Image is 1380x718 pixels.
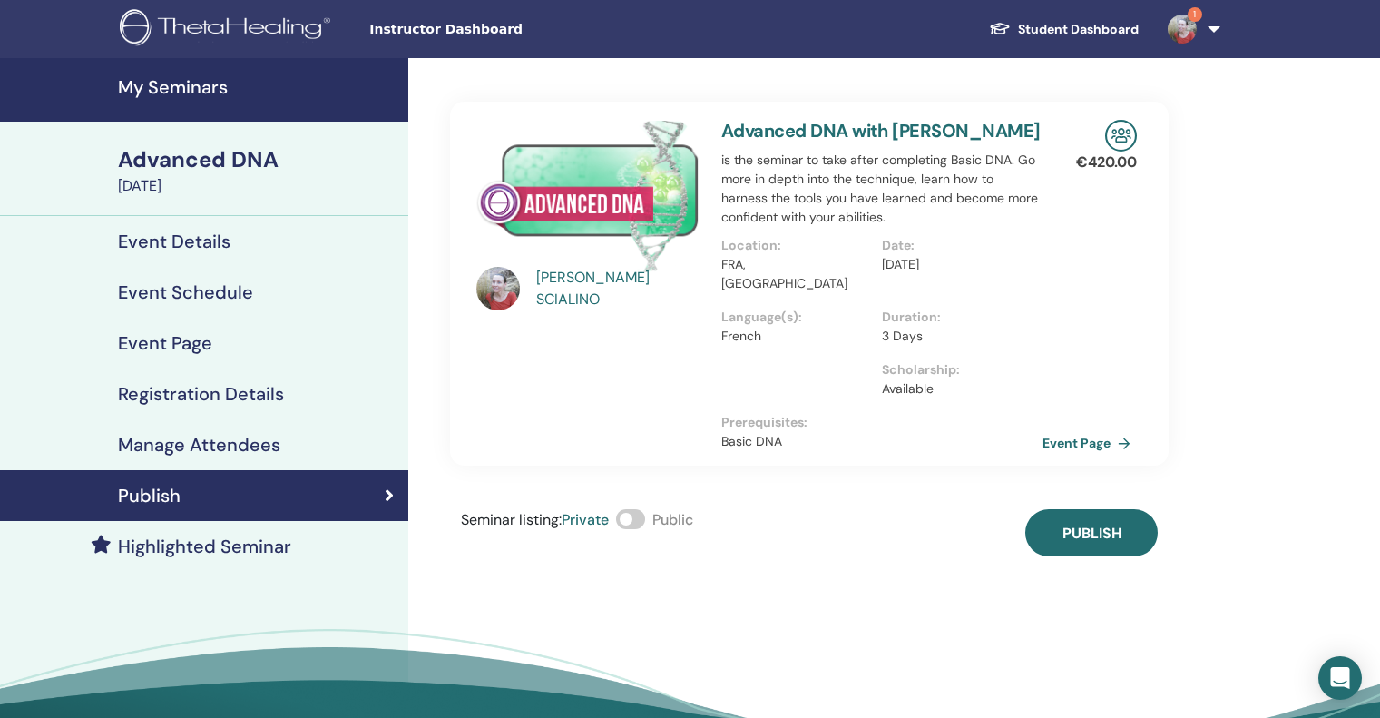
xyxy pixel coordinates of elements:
p: Basic DNA [721,432,1042,451]
img: In-Person Seminar [1105,120,1137,152]
a: Event Page [1042,429,1138,457]
h4: Manage Attendees [118,434,280,456]
h4: Registration Details [118,383,284,405]
a: Advanced DNA with [PERSON_NAME] [721,119,1040,143]
h4: Highlighted Seminar [118,536,291,557]
div: [DATE] [118,175,397,197]
div: Open Intercom Messenger [1318,656,1362,700]
span: Public [652,510,693,529]
a: Advanced DNA[DATE] [107,144,408,197]
span: Private [562,510,609,529]
span: Seminar listing : [461,510,562,529]
p: 3 Days [882,327,1032,346]
p: Scholarship : [882,360,1032,379]
p: FRA, [GEOGRAPHIC_DATA] [721,255,871,293]
h4: My Seminars [118,76,397,98]
h4: Event Details [118,231,230,252]
button: Publish [1025,509,1158,556]
div: Advanced DNA [118,144,397,175]
h4: Event Schedule [118,281,253,303]
p: Location : [721,236,871,255]
p: Date : [882,236,1032,255]
p: [DATE] [882,255,1032,274]
p: Prerequisites : [721,413,1042,432]
p: Duration : [882,308,1032,327]
span: Instructor Dashboard [369,20,641,39]
a: Student Dashboard [974,13,1153,46]
a: [PERSON_NAME] SCIALINO [536,267,704,310]
h4: Event Page [118,332,212,354]
p: € 420.00 [1076,152,1137,173]
p: is the seminar to take after completing Basic DNA. Go more in depth into the technique, learn how... [721,151,1042,227]
span: 1 [1188,7,1202,22]
p: French [721,327,871,346]
img: Advanced DNA [476,120,700,272]
img: logo.png [120,9,337,50]
p: Available [882,379,1032,398]
img: graduation-cap-white.svg [989,21,1011,36]
p: Language(s) : [721,308,871,327]
h4: Publish [118,485,181,507]
span: Publish [1062,524,1121,543]
img: default.jpg [476,267,520,310]
img: default.jpg [1168,15,1197,44]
